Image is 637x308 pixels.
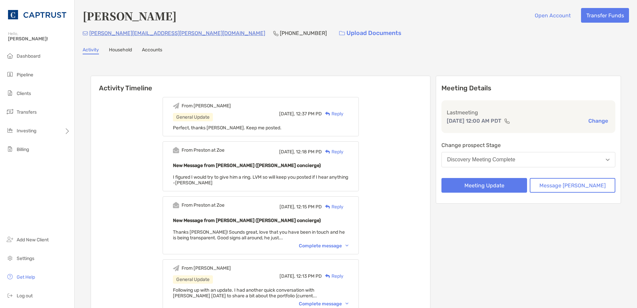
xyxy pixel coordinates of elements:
[441,84,615,92] p: Meeting Details
[441,178,527,193] button: Meeting Update
[173,147,179,153] img: Event icon
[280,204,295,210] span: [DATE],
[173,229,345,241] span: Thanks [PERSON_NAME]! Sounds great, love that you have been in touch and he is being transparent....
[6,254,14,262] img: settings icon
[296,149,322,155] span: 12:18 PM PD
[17,91,31,96] span: Clients
[296,111,322,117] span: 12:37 PM PD
[17,147,29,152] span: Billing
[173,163,321,168] b: New Message from [PERSON_NAME] ([PERSON_NAME] concierge)
[17,109,37,115] span: Transfers
[447,117,501,125] p: [DATE] 12:00 AM PDT
[339,31,345,36] img: button icon
[17,274,35,280] span: Get Help
[322,203,343,210] div: Reply
[83,8,177,23] h4: [PERSON_NAME]
[17,237,49,243] span: Add New Client
[345,245,348,247] img: Chevron icon
[17,293,33,299] span: Log out
[586,117,610,124] button: Change
[279,111,295,117] span: [DATE],
[109,47,132,54] a: Household
[182,103,231,109] div: From [PERSON_NAME]
[142,47,162,54] a: Accounts
[6,89,14,97] img: clients icon
[17,256,34,261] span: Settings
[325,274,330,278] img: Reply icon
[299,243,348,249] div: Complete message
[173,287,317,299] span: Following up with an update. I had another quick conversation with [PERSON_NAME] [DATE] to share ...
[83,31,88,35] img: Email Icon
[6,291,14,299] img: logout icon
[6,108,14,116] img: transfers icon
[530,178,615,193] button: Message [PERSON_NAME]
[17,72,33,78] span: Pipeline
[296,273,322,279] span: 12:13 PM PD
[173,218,321,223] b: New Message from [PERSON_NAME] ([PERSON_NAME] concierge)
[182,202,225,208] div: From Preston at Zoe
[322,273,343,280] div: Reply
[345,303,348,305] img: Chevron icon
[17,128,36,134] span: Investing
[529,8,576,23] button: Open Account
[8,36,70,42] span: [PERSON_NAME]!
[273,31,279,36] img: Phone Icon
[441,152,615,167] button: Discovery Meeting Complete
[83,47,99,54] a: Activity
[447,108,610,117] p: Last meeting
[325,112,330,116] img: Reply icon
[182,265,231,271] div: From [PERSON_NAME]
[173,275,213,284] div: General Update
[280,273,295,279] span: [DATE],
[322,148,343,155] div: Reply
[182,147,225,153] div: From Preston at Zoe
[173,125,282,131] span: Perfect, thanks [PERSON_NAME]. Keep me posted.
[606,159,610,161] img: Open dropdown arrow
[8,3,66,27] img: CAPTRUST Logo
[279,149,295,155] span: [DATE],
[6,235,14,243] img: add_new_client icon
[173,174,348,186] span: I figured I would try to give him a ring. LVM so will keep you posted if I hear anything -[PERSON...
[6,52,14,60] img: dashboard icon
[441,141,615,149] p: Change prospect Stage
[173,265,179,271] img: Event icon
[6,126,14,134] img: investing icon
[6,273,14,281] img: get-help icon
[325,150,330,154] img: Reply icon
[581,8,629,23] button: Transfer Funds
[173,202,179,208] img: Event icon
[504,118,510,124] img: communication type
[173,113,213,121] div: General Update
[6,70,14,78] img: pipeline icon
[6,145,14,153] img: billing icon
[280,29,327,37] p: [PHONE_NUMBER]
[91,76,430,92] h6: Activity Timeline
[322,110,343,117] div: Reply
[299,301,348,307] div: Complete message
[17,53,40,59] span: Dashboard
[325,205,330,209] img: Reply icon
[173,103,179,109] img: Event icon
[89,29,265,37] p: [PERSON_NAME][EMAIL_ADDRESS][PERSON_NAME][DOMAIN_NAME]
[447,157,515,163] div: Discovery Meeting Complete
[335,26,406,40] a: Upload Documents
[296,204,322,210] span: 12:15 PM PD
